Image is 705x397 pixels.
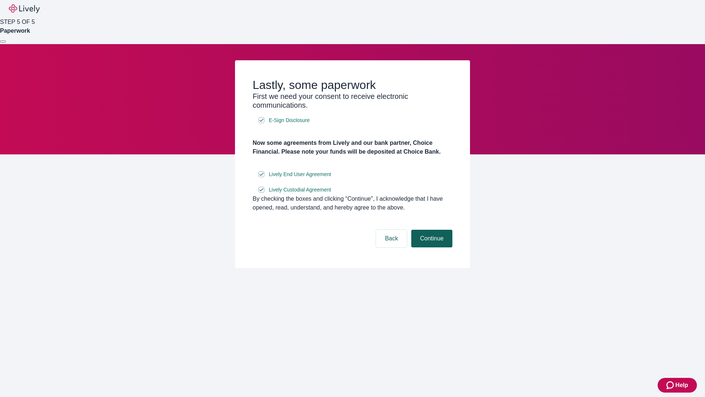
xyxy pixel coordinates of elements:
a: e-sign disclosure document [267,116,311,125]
h3: First we need your consent to receive electronic communications. [253,92,452,110]
div: By checking the boxes and clicking “Continue", I acknowledge that I have opened, read, understand... [253,194,452,212]
svg: Zendesk support icon [666,381,675,390]
span: Help [675,381,688,390]
button: Back [376,230,407,247]
button: Zendesk support iconHelp [658,378,697,393]
h4: Now some agreements from Lively and our bank partner, Choice Financial. Please note your funds wi... [253,139,452,156]
h2: Lastly, some paperwork [253,78,452,92]
span: E-Sign Disclosure [269,117,310,124]
span: Lively End User Agreement [269,171,331,178]
img: Lively [9,4,40,13]
a: e-sign disclosure document [267,185,333,194]
button: Continue [411,230,452,247]
a: e-sign disclosure document [267,170,333,179]
span: Lively Custodial Agreement [269,186,331,194]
